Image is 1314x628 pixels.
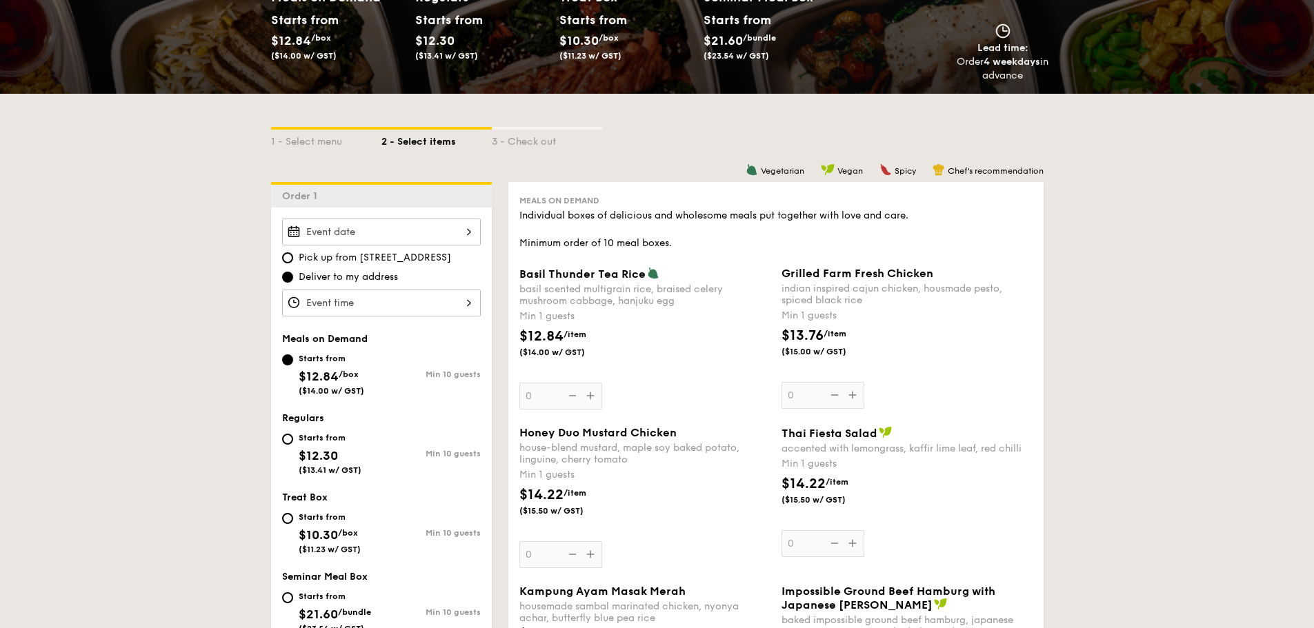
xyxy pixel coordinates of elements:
span: Vegan [837,166,863,176]
div: Min 1 guests [519,310,770,323]
div: housemade sambal marinated chicken, nyonya achar, butterfly blue pea rice [519,600,770,624]
span: /box [339,369,359,379]
span: ($11.23 w/ GST) [559,51,621,61]
img: icon-spicy.37a8142b.svg [879,163,892,176]
span: Thai Fiesta Salad [782,427,877,440]
span: ($11.23 w/ GST) [299,545,361,554]
span: ($23.54 w/ GST) [704,51,769,61]
span: $14.22 [782,476,826,492]
span: Vegetarian [761,166,804,176]
div: Starts from [415,10,477,30]
input: Starts from$12.30($13.41 w/ GST)Min 10 guests [282,434,293,445]
span: $12.30 [415,33,455,48]
span: /box [338,528,358,538]
div: Min 10 guests [381,607,481,617]
span: $12.84 [299,369,339,384]
span: Kampung Ayam Masak Merah [519,585,686,598]
img: icon-vegetarian.fe4039eb.svg [746,163,758,176]
div: Starts from [704,10,770,30]
span: $13.76 [782,327,824,344]
div: house-blend mustard, maple soy baked potato, linguine, cherry tomato [519,442,770,465]
span: ($14.00 w/ GST) [519,347,613,358]
img: icon-vegetarian.fe4039eb.svg [647,267,659,279]
span: ($13.41 w/ GST) [299,465,361,475]
span: ($15.50 w/ GST) [782,494,875,505]
span: ($14.00 w/ GST) [271,51,337,61]
span: Regulars [282,412,324,424]
div: Min 1 guests [782,309,1033,323]
div: Min 1 guests [519,468,770,482]
span: ($15.50 w/ GST) [519,505,613,516]
span: Treat Box [282,492,328,503]
input: Starts from$10.30/box($11.23 w/ GST)Min 10 guests [282,513,293,524]
div: Starts from [299,591,371,602]
span: Spicy [895,166,916,176]
div: Min 10 guests [381,449,481,458]
span: ($15.00 w/ GST) [782,346,875,357]
div: indian inspired cajun chicken, housmade pesto, spiced black rice [782,283,1033,306]
span: Chef's recommendation [948,166,1044,176]
span: $10.30 [559,33,599,48]
span: Basil Thunder Tea Rice [519,267,646,281]
div: 2 - Select items [381,130,492,149]
span: ($13.41 w/ GST) [415,51,478,61]
div: 3 - Check out [492,130,602,149]
span: Honey Duo Mustard Chicken [519,426,677,439]
input: Starts from$12.84/box($14.00 w/ GST)Min 10 guests [282,354,293,365]
span: $14.22 [519,487,564,503]
div: Starts from [559,10,621,30]
span: $21.60 [299,607,338,622]
span: /box [311,33,331,43]
span: Grilled Farm Fresh Chicken [782,267,933,280]
span: /item [564,330,586,339]
span: $12.30 [299,448,338,463]
span: $21.60 [704,33,743,48]
span: /box [599,33,619,43]
img: icon-vegan.f8ff3823.svg [879,426,893,438]
span: Impossible Ground Beef Hamburg with Japanese [PERSON_NAME] [782,585,995,611]
span: /bundle [743,33,776,43]
span: /item [564,488,586,498]
span: $12.84 [519,328,564,345]
span: Order 1 [282,190,323,202]
div: Starts from [299,353,364,364]
div: Individual boxes of delicious and wholesome meals put together with love and care. Minimum order ... [519,209,1033,250]
input: Event time [282,290,481,316]
input: Deliver to my address [282,272,293,283]
span: ($14.00 w/ GST) [299,386,364,396]
img: icon-chef-hat.a58ddaea.svg [933,163,945,176]
div: accented with lemongrass, kaffir lime leaf, red chilli [782,443,1033,454]
div: Starts from [271,10,332,30]
img: icon-vegan.f8ff3823.svg [821,163,835,176]
div: Min 10 guests [381,528,481,538]
img: icon-clock.2db775ea.svg [993,23,1013,39]
span: Seminar Meal Box [282,571,368,583]
span: Meals on Demand [519,196,599,205]
span: Deliver to my address [299,270,398,284]
div: 1 - Select menu [271,130,381,149]
strong: 4 weekdays [984,56,1040,68]
span: Pick up from [STREET_ADDRESS] [299,251,451,265]
span: $10.30 [299,527,338,543]
span: /item [826,477,848,487]
span: $12.84 [271,33,311,48]
div: Min 1 guests [782,457,1033,471]
div: basil scented multigrain rice, braised celery mushroom cabbage, hanjuku egg [519,283,770,307]
span: Meals on Demand [282,333,368,345]
div: Min 10 guests [381,369,481,379]
input: Event date [282,219,481,245]
div: Order in advance [957,55,1049,83]
span: Lead time: [977,42,1028,54]
div: Starts from [299,511,361,523]
div: Starts from [299,432,361,443]
span: /bundle [338,607,371,617]
input: Pick up from [STREET_ADDRESS] [282,252,293,263]
input: Starts from$21.60/bundle($23.54 w/ GST)Min 10 guests [282,592,293,603]
img: icon-vegan.f8ff3823.svg [934,598,948,610]
span: /item [824,329,846,338]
